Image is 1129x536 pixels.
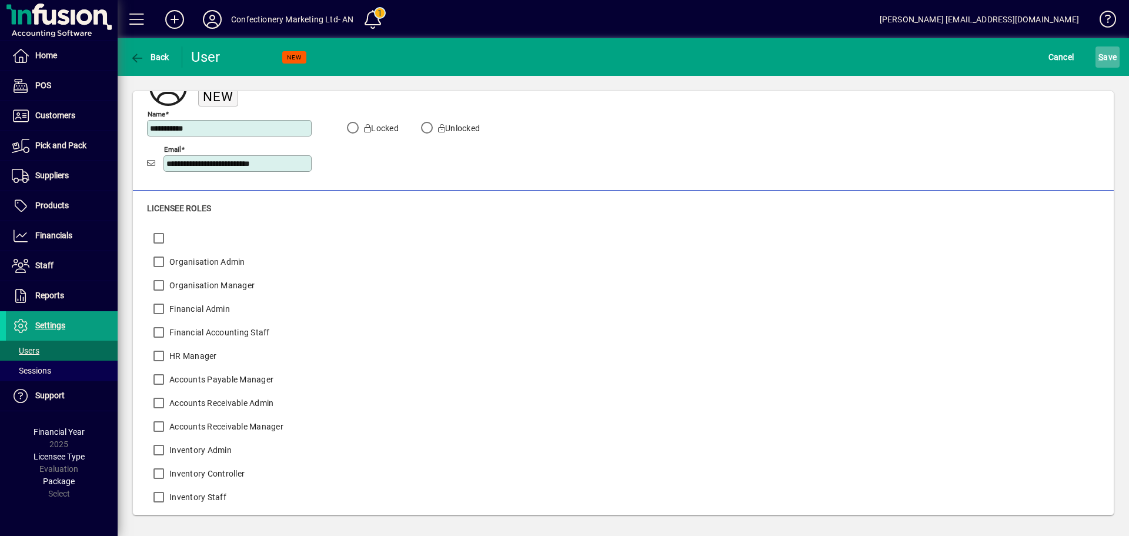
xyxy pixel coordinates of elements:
[167,374,273,385] label: Accounts Payable Manager
[167,421,283,432] label: Accounts Receivable Manager
[6,251,118,281] a: Staff
[35,291,64,300] span: Reports
[6,341,118,361] a: Users
[6,131,118,161] a: Pick and Pack
[880,10,1079,29] div: [PERSON_NAME] [EMAIL_ADDRESS][DOMAIN_NAME]
[6,161,118,191] a: Suppliers
[6,381,118,411] a: Support
[193,9,231,30] button: Profile
[34,452,85,461] span: Licensee Type
[6,281,118,311] a: Reports
[203,89,233,104] span: New
[118,46,182,68] app-page-header-button: Back
[287,54,302,61] span: NEW
[43,477,75,486] span: Package
[167,256,245,268] label: Organisation Admin
[156,9,193,30] button: Add
[12,346,39,355] span: Users
[127,46,172,68] button: Back
[167,279,255,291] label: Organisation Manager
[34,427,85,437] span: Financial Year
[167,444,232,456] label: Inventory Admin
[167,397,273,409] label: Accounts Receivable Admin
[167,468,245,480] label: Inventory Controller
[35,201,69,210] span: Products
[167,327,270,338] label: Financial Accounting Staff
[35,51,57,60] span: Home
[35,81,51,90] span: POS
[1098,52,1103,62] span: S
[35,261,54,270] span: Staff
[167,515,216,527] label: Sales Admin
[148,109,165,118] mat-label: Name
[147,204,211,213] span: Licensee roles
[164,145,181,153] mat-label: Email
[130,52,169,62] span: Back
[191,48,241,66] div: User
[6,101,118,131] a: Customers
[1095,46,1120,68] button: Save
[6,41,118,71] a: Home
[35,141,86,150] span: Pick and Pack
[436,122,480,134] label: Unlocked
[6,71,118,101] a: POS
[6,191,118,221] a: Products
[35,391,65,400] span: Support
[1046,46,1077,68] button: Cancel
[1048,48,1074,66] span: Cancel
[362,122,399,134] label: Locked
[167,303,230,315] label: Financial Admin
[35,171,69,180] span: Suppliers
[231,10,353,29] div: Confectionery Marketing Ltd- AN
[6,361,118,381] a: Sessions
[167,491,226,503] label: Inventory Staff
[35,231,72,240] span: Financials
[1098,48,1117,66] span: ave
[6,221,118,251] a: Financials
[35,111,75,120] span: Customers
[35,321,65,330] span: Settings
[1091,2,1114,41] a: Knowledge Base
[167,350,217,362] label: HR Manager
[12,366,51,375] span: Sessions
